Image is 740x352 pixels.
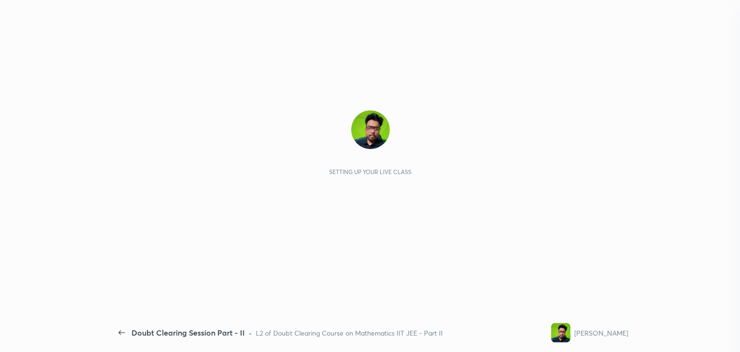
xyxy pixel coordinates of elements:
[351,110,390,149] img: 88146f61898444ee917a4c8c56deeae4.jpg
[551,323,570,342] img: 88146f61898444ee917a4c8c56deeae4.jpg
[132,327,245,338] div: Doubt Clearing Session Part - II
[249,328,252,338] div: •
[574,328,628,338] div: [PERSON_NAME]
[329,168,411,176] div: Setting up your live class
[256,328,443,338] div: L2 of Doubt Clearing Course on Mathematics IIT JEE - Part II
